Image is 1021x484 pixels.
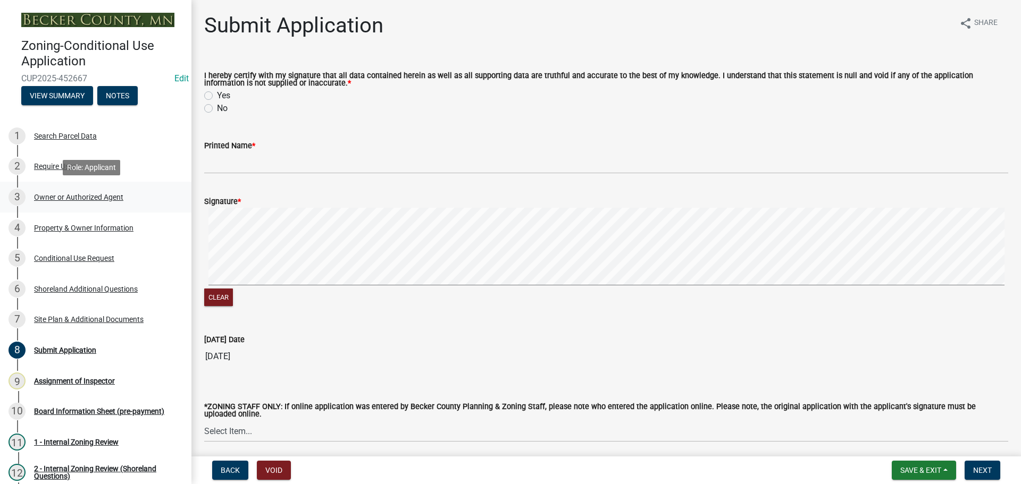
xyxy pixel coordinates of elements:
label: *ZONING STAFF ONLY: If online application was entered by Becker County Planning & Zoning Staff, p... [204,403,1008,419]
span: Save & Exit [900,466,941,474]
button: shareShare [951,13,1006,33]
div: Require User [34,163,76,170]
div: 6 [9,281,26,298]
label: Signature [204,198,241,206]
span: CUP2025-452667 [21,73,170,83]
div: 4 [9,219,26,236]
div: 12 [9,464,26,481]
button: Void [257,461,291,480]
button: Save & Exit [892,461,956,480]
label: [DATE] Date [204,336,245,344]
div: Site Plan & Additional Documents [34,316,144,323]
button: Next [965,461,1000,480]
div: 5 [9,250,26,267]
h4: Zoning-Conditional Use Application [21,38,183,69]
label: No [217,102,228,115]
div: 10 [9,403,26,420]
wm-modal-confirm: Edit Application Number [174,73,189,83]
div: Assignment of Inspector [34,377,115,385]
div: 7 [9,311,26,328]
button: View Summary [21,86,93,105]
div: Owner or Authorized Agent [34,193,123,201]
div: 2 [9,158,26,175]
wm-modal-confirm: Summary [21,92,93,100]
div: 2 - Internal Zoning Review (Shoreland Questions) [34,465,174,480]
button: Notes [97,86,138,105]
label: I hereby certify with my signature that all data contained herein as well as all supporting data ... [204,72,1008,88]
a: Edit [174,73,189,83]
p: Please click NEXT for your application to be reviewed. [204,452,1008,464]
div: 3 [9,189,26,206]
div: Property & Owner Information [34,224,133,232]
div: Shoreland Additional Questions [34,285,138,293]
div: 1 [9,128,26,145]
span: Back [221,466,240,474]
div: 8 [9,342,26,359]
button: Back [212,461,248,480]
label: Yes [217,89,230,102]
div: 1 - Internal Zoning Review [34,438,119,446]
div: Submit Application [34,346,96,354]
div: Conditional Use Request [34,254,114,262]
div: Role: Applicant [63,160,120,175]
wm-modal-confirm: Notes [97,92,138,100]
span: Share [974,17,998,30]
img: Becker County, Minnesota [21,13,174,27]
div: 9 [9,372,26,389]
i: share [959,17,972,30]
span: Next [973,466,992,474]
h1: Submit Application [204,13,383,38]
div: Search Parcel Data [34,132,97,140]
button: Clear [204,288,233,306]
div: Board Information Sheet (pre-payment) [34,407,164,415]
div: 11 [9,434,26,451]
label: Printed Name [204,142,255,150]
